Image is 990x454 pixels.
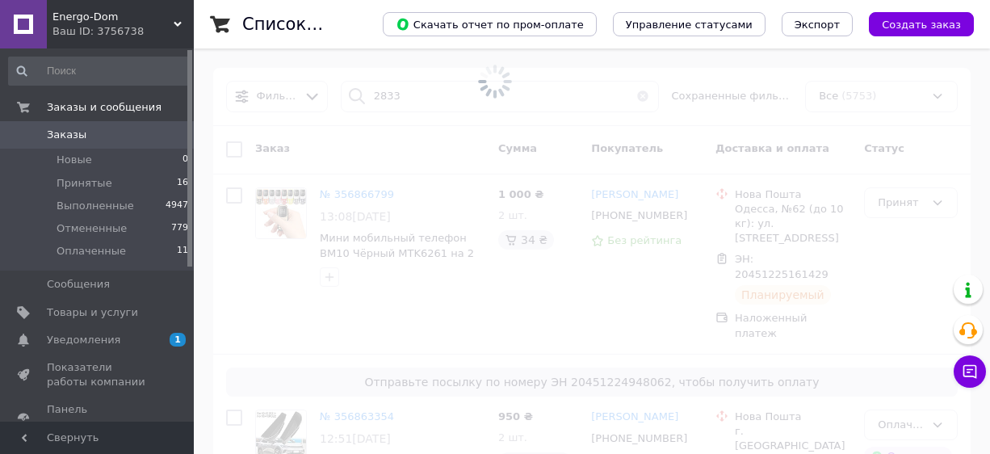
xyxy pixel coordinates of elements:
[242,15,381,34] h1: Список заказов
[57,199,134,213] span: Выполненные
[613,12,766,36] button: Управление статусами
[47,128,86,142] span: Заказы
[383,12,597,36] button: Скачать отчет по пром-оплате
[47,100,162,115] span: Заказы и сообщения
[177,244,188,259] span: 11
[57,221,127,236] span: Отмененные
[170,333,186,347] span: 1
[396,17,584,32] span: Скачать отчет по пром-оплате
[52,24,194,39] div: Ваш ID: 3756738
[57,244,126,259] span: Оплаченные
[57,176,112,191] span: Принятые
[47,333,120,347] span: Уведомления
[795,19,840,31] span: Экспорт
[47,402,149,431] span: Панель управления
[166,199,188,213] span: 4947
[782,12,853,36] button: Экспорт
[182,153,188,167] span: 0
[853,18,974,30] a: Создать заказ
[626,19,753,31] span: Управление статусами
[8,57,190,86] input: Поиск
[47,305,138,320] span: Товары и услуги
[171,221,188,236] span: 779
[882,19,961,31] span: Создать заказ
[47,360,149,389] span: Показатели работы компании
[177,176,188,191] span: 16
[57,153,92,167] span: Новые
[52,10,174,24] span: Energo-Dom
[869,12,974,36] button: Создать заказ
[47,277,110,292] span: Сообщения
[954,355,986,388] button: Чат с покупателем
